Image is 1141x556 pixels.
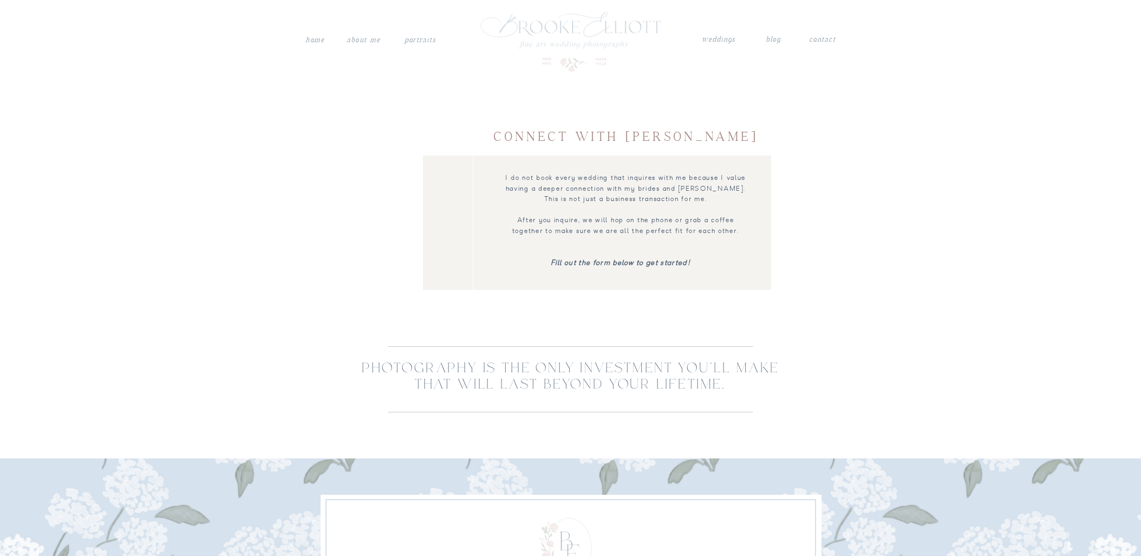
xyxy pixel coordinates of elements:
[551,257,701,267] a: Fill out the form below to get started!
[551,258,690,267] i: Fill out the form below to get started!
[462,125,790,148] h1: Connect with [PERSON_NAME]
[501,173,751,251] p: I do not book every wedding that inquires with me because I value having a deeper connection with...
[361,361,781,400] h2: Photography is the ONLY investment you'll make that will last beyond your lifetime.
[700,34,738,48] a: weddings
[765,34,781,48] a: blog
[809,34,837,44] a: contact
[402,34,439,45] a: PORTRAITS
[344,34,383,48] a: About me
[305,34,326,48] a: Home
